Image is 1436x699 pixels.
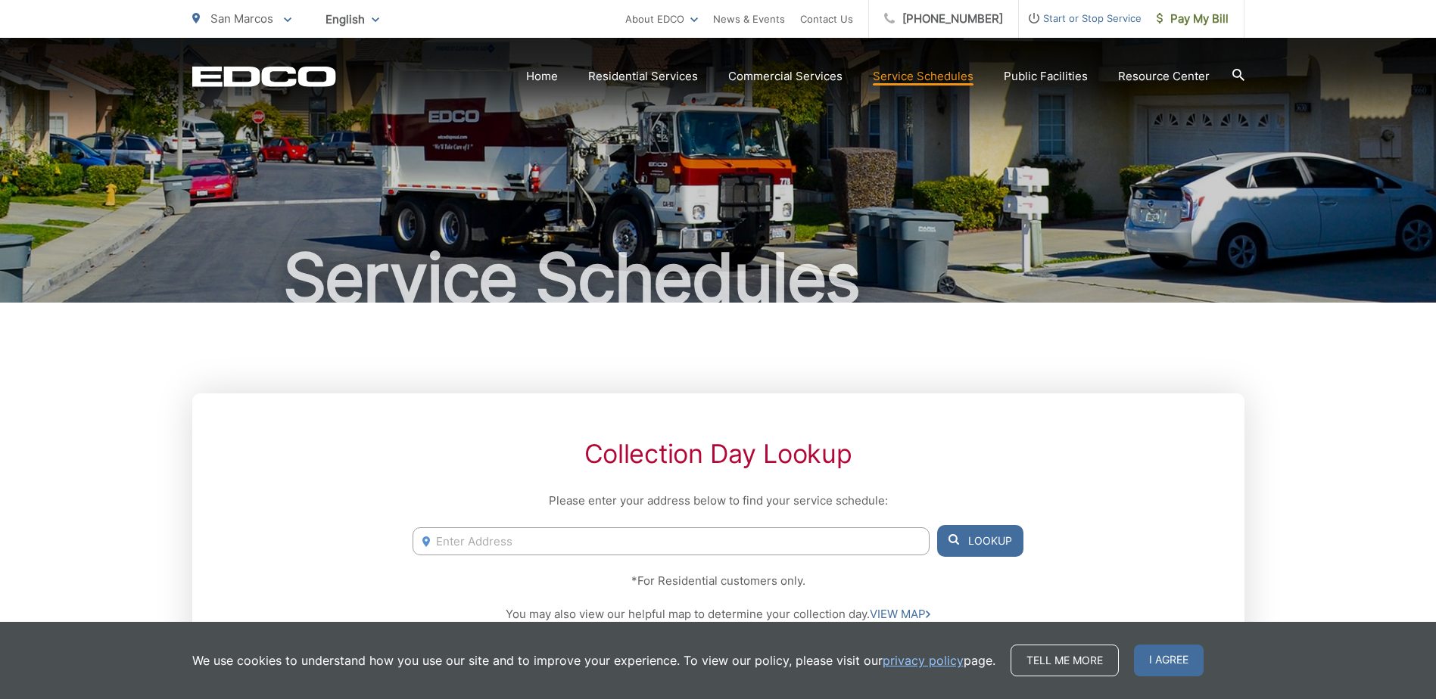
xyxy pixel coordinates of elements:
p: Please enter your address below to find your service schedule: [413,492,1023,510]
a: Residential Services [588,67,698,85]
a: Tell me more [1011,645,1119,676]
a: privacy policy [883,651,964,669]
a: Public Facilities [1004,67,1088,85]
a: About EDCO [625,10,698,28]
a: Home [526,67,558,85]
a: Contact Us [800,10,853,28]
a: VIEW MAP [870,605,930,623]
p: You may also view our helpful map to determine your collection day. [413,605,1023,623]
button: Lookup [937,525,1023,557]
span: San Marcos [210,11,273,26]
a: Service Schedules [873,67,973,85]
h2: Collection Day Lookup [413,439,1023,469]
input: Enter Address [413,527,929,555]
p: We use cookies to understand how you use our site and to improve your experience. To view our pol... [192,651,995,669]
span: English [314,6,391,33]
span: Pay My Bill [1157,10,1229,28]
a: EDCD logo. Return to the homepage. [192,66,336,87]
p: *For Residential customers only. [413,572,1023,590]
a: News & Events [713,10,785,28]
a: Resource Center [1118,67,1210,85]
h1: Service Schedules [192,241,1244,316]
a: Commercial Services [728,67,843,85]
span: I agree [1134,645,1204,676]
